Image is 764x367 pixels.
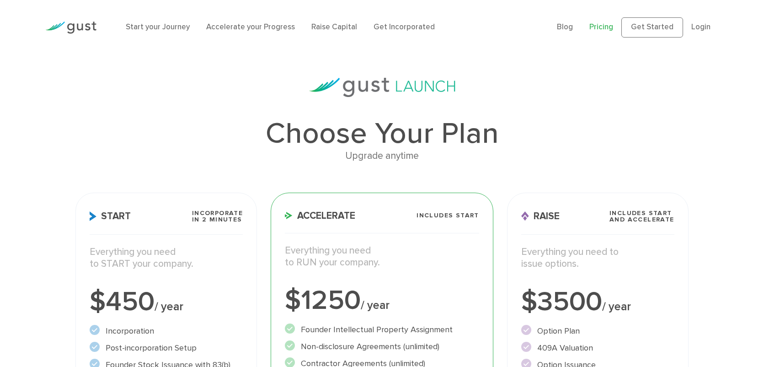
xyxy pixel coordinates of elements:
span: / year [602,300,631,313]
div: $3500 [521,288,674,316]
div: $450 [90,288,243,316]
img: gust-launch-logos.svg [309,78,455,97]
p: Everything you need to issue options. [521,246,674,270]
li: Incorporation [90,325,243,337]
span: Start [90,211,131,221]
img: Start Icon X2 [90,211,96,221]
li: 409A Valuation [521,342,674,354]
a: Pricing [589,22,613,32]
li: Option Plan [521,325,674,337]
span: / year [361,298,390,312]
a: Start your Journey [126,22,190,32]
h1: Choose Your Plan [75,119,688,148]
li: Non-disclosure Agreements (unlimited) [285,340,479,353]
span: Includes START [417,212,479,219]
img: Accelerate Icon [285,212,293,219]
span: Accelerate [285,211,355,221]
a: Raise Capital [311,22,357,32]
div: Upgrade anytime [75,148,688,164]
img: Gust Logo [45,22,96,34]
div: $1250 [285,287,479,314]
p: Everything you need to RUN your company. [285,245,479,269]
a: Blog [557,22,573,32]
li: Post-incorporation Setup [90,342,243,354]
span: / year [155,300,183,313]
a: Login [691,22,711,32]
p: Everything you need to START your company. [90,246,243,270]
span: Includes START and ACCELERATE [609,210,674,223]
span: Raise [521,211,560,221]
a: Get Incorporated [374,22,435,32]
span: Incorporate in 2 Minutes [192,210,243,223]
a: Accelerate your Progress [206,22,295,32]
img: Raise Icon [521,211,529,221]
li: Founder Intellectual Property Assignment [285,324,479,336]
a: Get Started [621,17,683,38]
